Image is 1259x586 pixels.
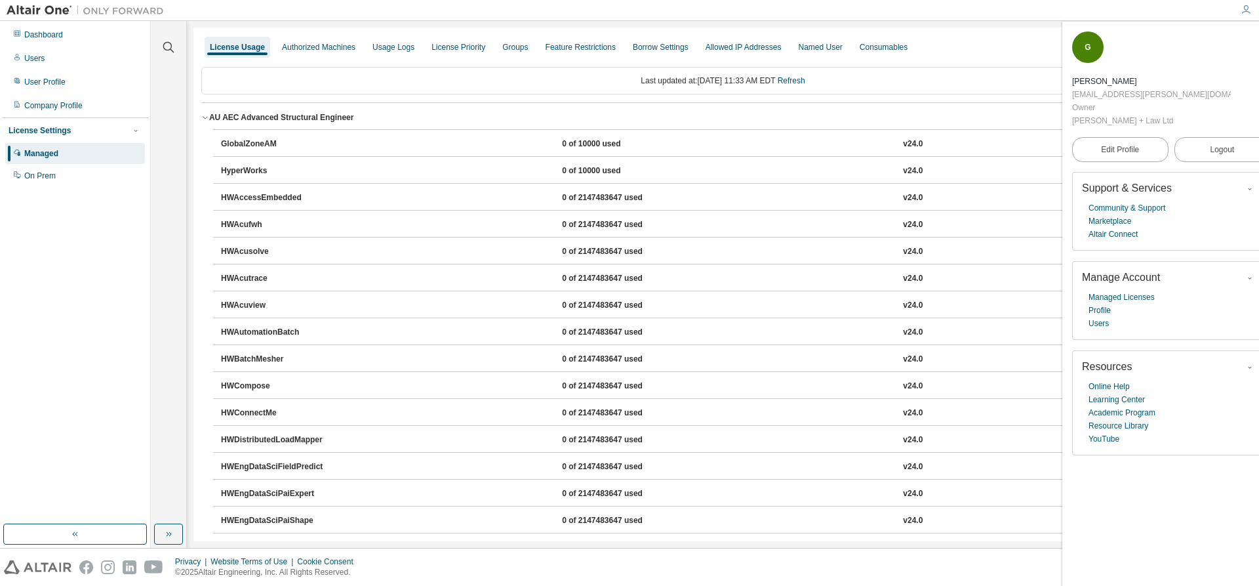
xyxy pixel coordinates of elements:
div: 0 of 2147483647 used [562,461,680,473]
div: HWBatchMesher [221,354,339,366]
div: 0 of 2147483647 used [562,273,680,285]
div: HWAutomationBatch [221,327,339,339]
div: Geoff Fernandes [1072,75,1231,88]
button: HWAccessEmbedded0 of 2147483647 usedv24.0Expire date:[DATE] [221,184,1233,213]
a: Altair Connect [1089,228,1138,241]
div: v24.0 [903,165,923,177]
div: v24.0 [903,488,923,500]
div: v24.0 [903,515,923,527]
div: v24.0 [903,327,923,339]
div: v24.0 [903,354,923,366]
div: v24.0 [903,461,923,473]
div: HWEngDataSciFieldPredict [221,461,339,473]
p: © 2025 Altair Engineering, Inc. All Rights Reserved. [175,567,361,578]
a: Edit Profile [1072,137,1169,162]
a: Refresh [778,76,805,85]
a: Learning Center [1089,393,1145,406]
button: HWConnectMe0 of 2147483647 usedv24.0Expire date:[DATE] [221,399,1233,428]
button: HWDistributedLoadMapper0 of 2147483647 usedv24.0Expire date:[DATE] [221,426,1233,455]
div: 0 of 2147483647 used [562,434,680,446]
div: HWAccessEmbedded [221,192,339,204]
div: v24.0 [903,219,923,231]
div: 0 of 10000 used [562,165,680,177]
div: Cookie Consent [297,556,361,567]
a: Marketplace [1089,215,1131,228]
div: HWAcufwh [221,219,339,231]
div: 0 of 2147483647 used [562,381,680,392]
div: v24.0 [903,408,923,419]
a: Community & Support [1089,201,1165,215]
button: HWAcufwh0 of 2147483647 usedv24.0Expire date:[DATE] [221,211,1233,240]
div: 0 of 2147483647 used [562,354,680,366]
div: AU AEC Advanced Structural Engineer [209,112,354,123]
div: Feature Restrictions [546,42,616,52]
img: instagram.svg [101,560,115,574]
a: Profile [1089,304,1111,317]
div: v24.0 [903,246,923,258]
button: AU AEC Advanced Structural EngineerLicense ID: 134206 [201,103,1245,132]
div: Borrow Settings [633,42,689,52]
div: v24.0 [903,434,923,446]
div: Named User [798,42,842,52]
button: HWCompose0 of 2147483647 usedv24.0Expire date:[DATE] [221,372,1233,401]
button: HWEngDataSciPaiExpert0 of 2147483647 usedv24.0Expire date:[DATE] [221,480,1233,509]
button: HWAcusolve0 of 2147483647 usedv24.0Expire date:[DATE] [221,238,1233,266]
div: GlobalZoneAM [221,138,339,150]
div: v24.0 [903,192,923,204]
div: HWEngDataSciPaiExpert [221,488,339,500]
div: v24.0 [903,273,923,285]
a: Academic Program [1089,406,1155,419]
div: 0 of 2147483647 used [562,300,680,312]
a: YouTube [1089,432,1119,446]
div: v24.0 [903,138,923,150]
div: HyperWorks [221,165,339,177]
div: HWAcusolve [221,246,339,258]
span: Resources [1082,361,1132,372]
a: Managed Licenses [1089,291,1155,304]
span: G [1085,43,1090,52]
div: Usage Logs [372,42,414,52]
img: facebook.svg [79,560,93,574]
span: Manage Account [1082,272,1160,283]
div: 0 of 2147483647 used [562,408,680,419]
div: License Priority [431,42,485,52]
div: Consumables [860,42,908,52]
div: HWAcuview [221,300,339,312]
button: HWAcutrace0 of 2147483647 usedv24.0Expire date:[DATE] [221,264,1233,293]
div: HWDistributedLoadMapper [221,434,339,446]
span: Edit Profile [1101,144,1139,155]
div: Owner [1072,101,1231,114]
div: Managed [24,148,58,159]
div: Users [24,53,45,64]
div: HWAcutrace [221,273,339,285]
div: v24.0 [903,381,923,392]
div: Dashboard [24,30,63,40]
div: HWCompose [221,381,339,392]
img: Altair One [7,4,170,17]
a: Resource Library [1089,419,1148,432]
div: Website Terms of Use [210,556,297,567]
div: [EMAIL_ADDRESS][PERSON_NAME][DOMAIN_NAME] [1072,88,1231,101]
div: User Profile [24,77,66,87]
div: 0 of 2147483647 used [562,327,680,339]
button: HWBatchMesher0 of 2147483647 usedv24.0Expire date:[DATE] [221,345,1233,374]
a: Online Help [1089,380,1130,393]
a: Users [1089,317,1109,330]
div: [PERSON_NAME] + Law Ltd [1072,114,1231,127]
span: Logout [1210,143,1234,156]
img: altair_logo.svg [4,560,71,574]
button: HWEngDataSciPaiShape0 of 2147483647 usedv24.0Expire date:[DATE] [221,507,1233,535]
div: Privacy [175,556,210,567]
div: Groups [502,42,528,52]
div: On Prem [24,171,56,181]
div: 0 of 2147483647 used [562,219,680,231]
div: Allowed IP Addresses [706,42,782,52]
div: 0 of 2147483647 used [562,488,680,500]
div: License Settings [9,125,71,136]
div: Authorized Machines [282,42,355,52]
button: HWEngDataSciFieldPredict0 of 2147483647 usedv24.0Expire date:[DATE] [221,453,1233,482]
button: HWAutomationBatch0 of 2147483647 usedv24.0Expire date:[DATE] [221,318,1233,347]
div: v24.0 [903,300,923,312]
div: 0 of 2147483647 used [562,246,680,258]
div: License Usage [210,42,265,52]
